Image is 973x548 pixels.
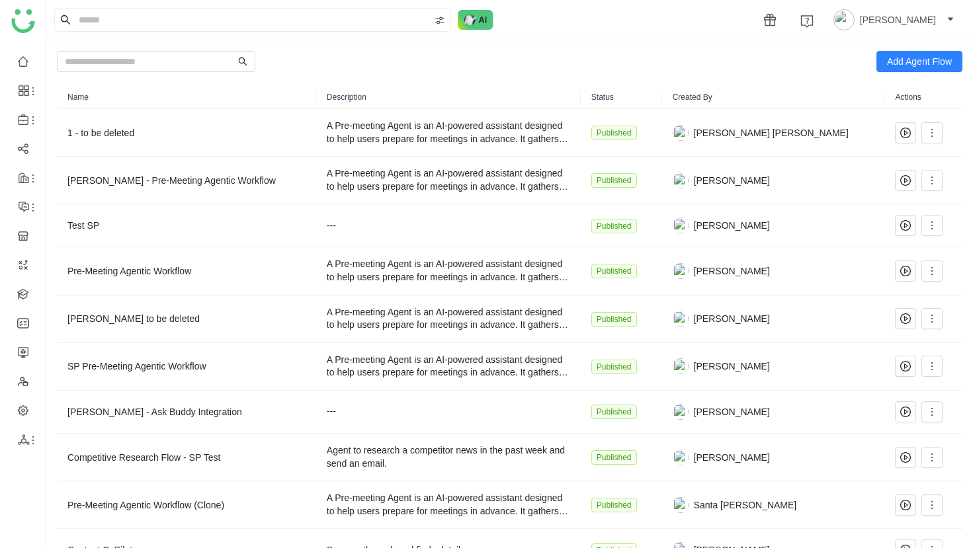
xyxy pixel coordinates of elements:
[458,10,493,30] img: ask-buddy-normal.svg
[887,54,952,69] span: Add Agent Flow
[327,444,570,470] div: Agent to research a competitor news in the past week and send an email.
[591,450,637,465] nz-tag: Published
[327,167,570,193] div: A Pre-meeting Agent is an AI-powered assistant designed to help users prepare for meetings in adv...
[67,264,306,278] div: Pre-Meeting Agentic Workflow
[694,359,770,373] span: [PERSON_NAME]
[800,15,814,28] img: help.svg
[327,405,570,418] div: ---
[694,264,770,278] span: [PERSON_NAME]
[673,358,689,374] img: 684fd8469a55a50394c15cbc
[860,13,936,27] span: [PERSON_NAME]
[67,498,306,512] div: Pre-Meeting Agentic Workflow (Clone)
[581,85,662,109] th: Status
[673,217,689,233] img: 684fd8469a55a50394c15cbc
[694,498,797,512] span: Santa [PERSON_NAME]
[694,218,770,233] span: [PERSON_NAME]
[67,359,306,373] div: SP Pre-Meeting Agentic Workflow
[591,312,637,327] nz-tag: Published
[662,85,885,109] th: Created By
[327,306,570,332] div: A Pre-meeting Agent is an AI-powered assistant designed to help users prepare for meetings in adv...
[673,125,689,141] img: 684a959c82a3912df7c0cd23
[673,173,689,188] img: 6860d480bc89cb0674c8c7e9
[327,354,570,379] div: A Pre-meeting Agent is an AI-powered assistant designed to help users prepare for meetings in adv...
[694,311,770,326] span: [PERSON_NAME]
[831,9,957,30] button: [PERSON_NAME]
[694,126,849,140] span: [PERSON_NAME] [PERSON_NAME]
[673,311,689,327] img: 6860d480bc89cb0674c8c7e9
[673,497,689,513] img: 684a956282a3912df7c0cc3a
[327,219,570,233] div: ---
[591,264,637,278] nz-tag: Published
[316,85,581,109] th: Description
[694,173,770,188] span: [PERSON_NAME]
[694,450,770,465] span: [PERSON_NAME]
[67,405,306,419] div: [PERSON_NAME] - Ask Buddy Integration
[67,126,306,140] div: 1 - to be deleted
[591,126,637,140] nz-tag: Published
[435,15,445,26] img: search-type.svg
[327,120,570,145] div: A Pre-meeting Agent is an AI-powered assistant designed to help users prepare for meetings in adv...
[591,360,637,374] nz-tag: Published
[876,51,962,72] button: Add Agent Flow
[57,85,316,109] th: Name
[67,311,306,326] div: [PERSON_NAME] to be deleted
[884,85,962,109] th: Actions
[591,498,637,512] nz-tag: Published
[67,218,306,233] div: Test SP
[673,450,689,465] img: 684fd8469a55a50394c15cbc
[591,405,637,419] nz-tag: Published
[591,219,637,233] nz-tag: Published
[67,173,306,188] div: [PERSON_NAME] - Pre-Meeting Agentic Workflow
[327,258,570,284] div: A Pre-meeting Agent is an AI-powered assistant designed to help users prepare for meetings in adv...
[11,9,35,33] img: logo
[694,405,770,419] span: [PERSON_NAME]
[67,450,306,465] div: Competitive Research Flow - SP Test
[833,9,855,30] img: avatar
[591,173,637,188] nz-tag: Published
[327,492,570,518] div: A Pre-meeting Agent is an AI-powered assistant designed to help users prepare for meetings in adv...
[673,263,689,279] img: 6860d480bc89cb0674c8c7e9
[673,404,689,420] img: 6860d480bc89cb0674c8c7e9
